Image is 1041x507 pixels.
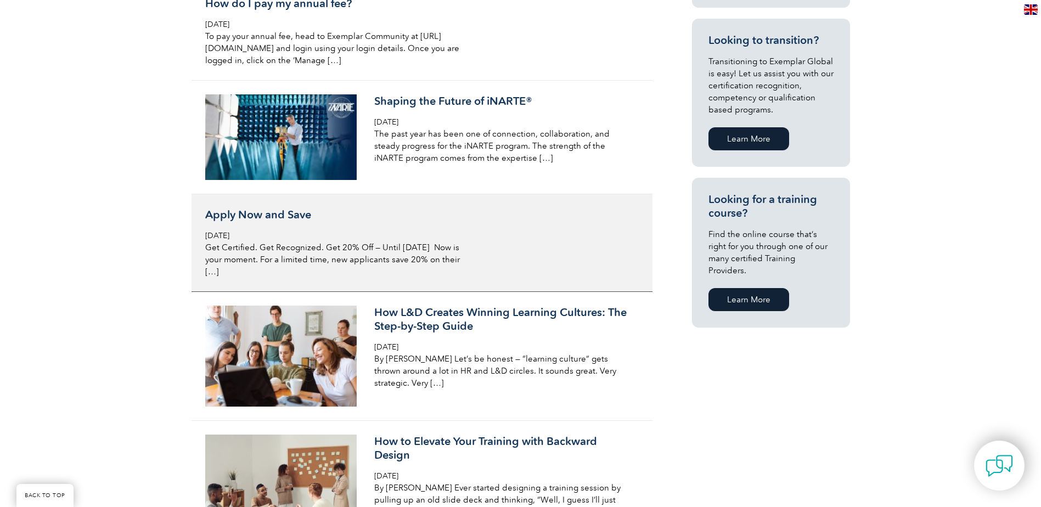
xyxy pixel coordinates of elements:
[205,20,229,29] span: [DATE]
[374,94,634,108] h3: Shaping the Future of iNARTE®
[708,55,834,116] p: Transitioning to Exemplar Global is easy! Let us assist you with our certification recognition, c...
[986,452,1013,480] img: contact-chat.png
[205,306,357,407] img: pexels-hillaryfox-1595391-300x200.jpg
[205,30,465,66] p: To pay your annual fee, head to Exemplar Community at [URL][DOMAIN_NAME] and login using your log...
[1024,4,1038,15] img: en
[192,292,652,421] a: How L&D Creates Winning Learning Cultures: The Step-by-Step Guide [DATE] By [PERSON_NAME] Let’s b...
[708,127,789,150] a: Learn More
[192,81,652,194] a: Shaping the Future of iNARTE® [DATE] The past year has been one of connection, collaboration, and...
[205,94,357,180] img: Auditor-Online-image-640x360-640-x-416-px-300x169.jpg
[374,353,634,389] p: By [PERSON_NAME] Let’s be honest — “learning culture” gets thrown around a lot in HR and L&D circ...
[708,288,789,311] a: Learn More
[374,471,398,481] span: [DATE]
[374,306,634,333] h3: How L&D Creates Winning Learning Cultures: The Step-by-Step Guide
[205,208,465,222] h3: Apply Now and Save
[16,484,74,507] a: BACK TO TOP
[708,33,834,47] h3: Looking to transition?
[374,435,634,462] h3: How to Elevate Your Training with Backward Design
[205,231,229,240] span: [DATE]
[205,241,465,278] p: Get Certified. Get Recognized. Get 20% Off — Until [DATE] Now is your moment. For a limited time,...
[374,342,398,352] span: [DATE]
[192,194,652,292] a: Apply Now and Save [DATE] Get Certified. Get Recognized. Get 20% Off — Until [DATE] Now is your m...
[708,193,834,220] h3: Looking for a training course?
[708,228,834,277] p: Find the online course that’s right for you through one of our many certified Training Providers.
[374,117,398,127] span: [DATE]
[374,128,634,164] p: The past year has been one of connection, collaboration, and steady progress for the iNARTE progr...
